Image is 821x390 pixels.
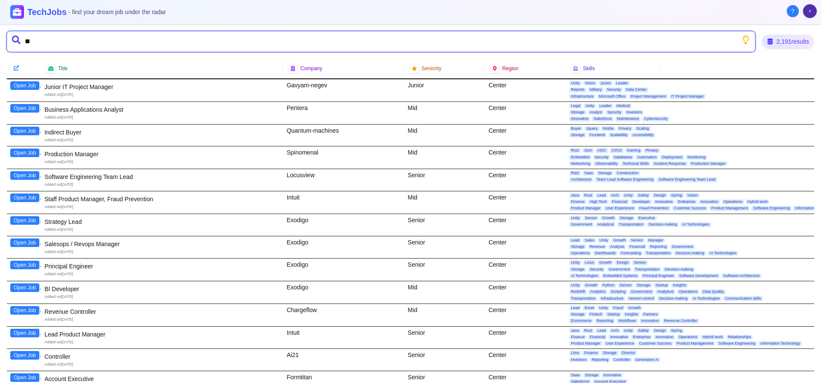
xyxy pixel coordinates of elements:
[677,335,699,339] span: Operations
[787,5,799,17] button: About Techjobs
[44,204,280,210] div: Added on [DATE]
[569,260,582,265] span: Unity
[601,283,616,288] span: Python
[633,267,662,272] span: Transportation
[611,238,627,243] span: Growth
[10,261,39,269] button: Open Job
[593,251,617,256] span: Dashboards
[485,214,566,236] div: Center
[598,104,613,108] span: Leader
[10,127,39,135] button: Open Job
[405,214,485,236] div: Senior
[602,274,640,278] span: Embedded Systems
[627,296,656,301] span: Version control
[701,335,725,339] span: Hybrid work
[723,296,763,301] span: Communication skills
[583,238,596,243] span: Sales
[405,236,485,259] div: Senior
[582,328,594,333] span: Rust
[626,306,642,310] span: Growth
[628,244,647,249] span: Financial
[791,7,794,15] span: ?
[283,125,404,146] div: Quantum-machines
[623,312,640,317] span: Insights
[596,148,608,153] span: ASIC
[595,177,655,182] span: Team Lead Software Engineering
[588,335,607,339] span: Financial
[44,182,280,188] div: Added on [DATE]
[588,110,604,115] span: Analyst
[569,193,581,198] span: Java
[701,289,726,294] span: Data Quality
[670,244,695,249] span: Government
[485,79,566,101] div: Center
[599,81,613,86] span: Junior
[609,328,621,333] span: Arch
[583,260,596,265] span: Linux
[569,206,602,211] span: Product Manager
[569,351,581,355] span: Llms
[569,126,583,131] span: Buyer
[629,94,668,99] span: Project Management
[405,327,485,349] div: Senior
[405,191,485,214] div: Mid
[610,148,624,153] span: CI/CD
[762,35,814,48] div: 2,191 results
[283,281,404,304] div: Exodigo
[569,155,591,160] span: Embedded
[638,341,673,346] span: Customer Success
[10,149,39,157] button: Open Job
[644,251,673,256] span: Transportation
[622,193,635,198] span: Unity
[10,306,39,315] button: Open Job
[569,267,586,272] span: Storage
[634,357,661,362] span: Generative AI
[654,283,670,288] span: Startup
[657,296,689,301] span: Decision-making
[644,148,660,153] span: Privacy
[422,65,442,72] span: Seniority
[485,304,566,326] div: Center
[58,65,68,72] span: Title
[624,87,649,92] span: Data Center
[569,87,586,92] span: Reports
[405,146,485,169] div: Mid
[635,155,659,160] span: Automation
[405,125,485,146] div: Mid
[593,155,611,160] span: Security
[569,289,587,294] span: Redshift
[44,352,280,361] div: Controller
[615,260,630,265] span: Design
[721,274,762,278] span: Software Architecture
[608,335,629,339] span: Innovative
[584,104,596,108] span: Unity
[625,148,642,153] span: Gaming
[622,328,635,333] span: Unity
[619,251,643,256] span: Forecasting
[485,169,566,191] div: Center
[44,105,280,114] div: Business Applications Analyst
[569,341,602,346] span: Product Manager
[636,328,651,333] span: Safety
[676,199,697,204] span: Enterprise
[670,94,706,99] span: IT Project Manager
[10,104,39,113] button: Open Job
[642,116,669,121] span: Cybersecurity
[569,177,593,182] span: Architecture
[569,222,594,227] span: Government
[652,193,667,198] span: Design
[741,36,750,44] button: Show search tips
[569,81,582,86] span: Unity
[569,133,586,137] span: Storage
[631,133,655,137] span: Accessibility
[672,206,708,211] span: Customer Success
[652,161,688,166] span: Incident Response
[583,81,597,86] span: Vision
[569,116,590,121] span: Innovative
[44,262,280,271] div: Principal Engineer
[597,94,627,99] span: Microsoft Office
[588,199,608,204] span: High Tech
[601,126,615,131] span: Nvidia
[588,244,607,249] span: Revenue
[596,193,608,198] span: Lead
